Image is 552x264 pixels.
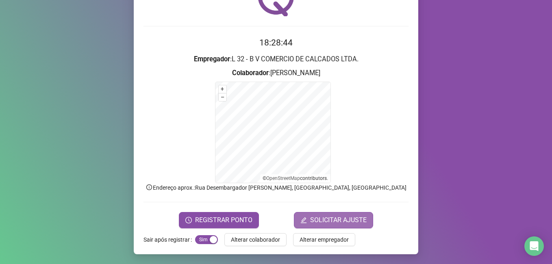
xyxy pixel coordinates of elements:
button: Alterar empregador [293,233,355,246]
span: SOLICITAR AJUSTE [310,215,367,225]
p: Endereço aprox. : Rua Desembargador [PERSON_NAME], [GEOGRAPHIC_DATA], [GEOGRAPHIC_DATA] [143,183,409,192]
span: edit [300,217,307,223]
span: info-circle [146,184,153,191]
button: Alterar colaborador [224,233,287,246]
button: + [219,85,226,93]
strong: Empregador [194,55,230,63]
span: Alterar empregador [300,235,349,244]
div: Open Intercom Messenger [524,236,544,256]
span: REGISTRAR PONTO [195,215,252,225]
time: 18:28:44 [259,38,293,48]
button: editSOLICITAR AJUSTE [294,212,373,228]
button: REGISTRAR PONTO [179,212,259,228]
span: clock-circle [185,217,192,223]
strong: Colaborador [232,69,269,77]
label: Sair após registrar [143,233,195,246]
span: Alterar colaborador [231,235,280,244]
h3: : [PERSON_NAME] [143,68,409,78]
h3: : L 32 - B V COMERCIO DE CALCADOS LTDA. [143,54,409,65]
button: – [219,93,226,101]
a: OpenStreetMap [266,175,300,181]
li: © contributors. [263,175,328,181]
